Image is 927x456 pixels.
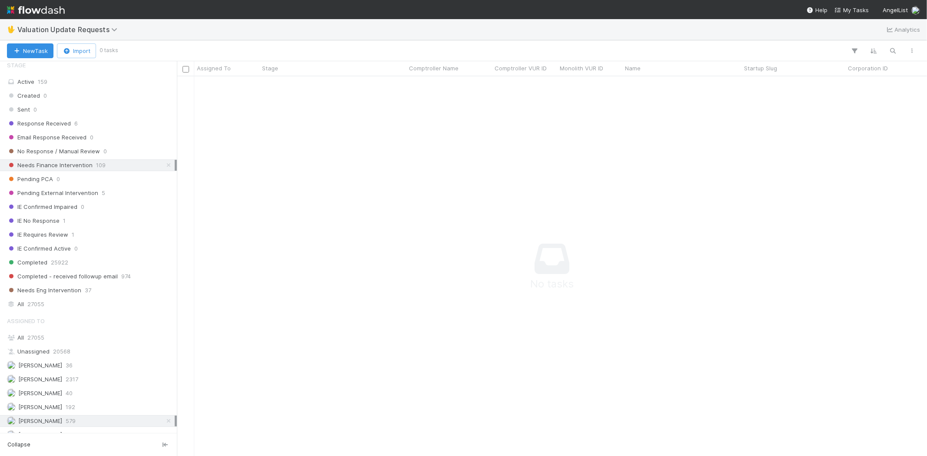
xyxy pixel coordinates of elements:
span: 37 [85,285,91,296]
span: IE Confirmed Active [7,243,71,254]
span: AngelList [883,7,908,13]
span: Collapse [7,441,30,449]
input: Toggle All Rows Selected [183,66,189,73]
div: Active [7,76,175,87]
span: Stage [262,64,278,73]
span: 20568 [53,346,70,357]
span: IE Confirmed Impaired [7,202,77,212]
span: 0 [90,132,93,143]
span: Response Received [7,118,71,129]
small: 0 tasks [100,46,118,54]
span: Pending External Intervention [7,188,98,198]
span: [PERSON_NAME] [18,431,62,438]
span: 0 [74,243,78,254]
span: Startup Slug [744,64,777,73]
span: Corporation ID [848,64,888,73]
button: Import [57,43,96,58]
span: 1 [63,215,66,226]
span: [PERSON_NAME] [18,390,62,397]
span: 0 [81,202,84,212]
span: 40 [66,388,73,399]
span: 159 [38,78,47,85]
span: [PERSON_NAME] [18,417,62,424]
span: 27055 [27,299,44,310]
span: 0 [33,104,37,115]
div: All [7,299,175,310]
span: 1 [72,229,74,240]
span: 6 [74,118,78,129]
div: Help [807,6,827,14]
span: Stage [7,56,26,74]
span: Pending PCA [7,174,53,185]
span: IE No Response [7,215,60,226]
span: Comptroller VUR ID [495,64,547,73]
span: 1 [66,430,68,440]
span: 0 [43,90,47,101]
span: Valuation Update Requests [17,25,122,34]
div: All [7,332,175,343]
span: 2317 [66,374,78,385]
span: Created [7,90,40,101]
span: 25922 [51,257,68,268]
div: Unassigned [7,346,175,357]
span: 27055 [27,334,44,341]
a: Analytics [886,24,920,35]
span: Sent [7,104,30,115]
span: No Response / Manual Review [7,146,100,157]
img: avatar_00bac1b4-31d4-408a-a3b3-edb667efc506.png [7,361,16,370]
span: Name [625,64,641,73]
span: Email Response Received [7,132,86,143]
span: 36 [66,360,73,371]
span: 579 [66,416,76,426]
span: Needs Eng Intervention [7,285,81,296]
a: My Tasks [834,6,869,14]
span: 109 [96,160,106,171]
img: avatar_1a1d5361-16dd-4910-a949-020dcd9f55a3.png [911,6,920,15]
button: NewTask [7,43,53,58]
span: 0 [56,174,60,185]
span: Assigned To [197,64,231,73]
img: avatar_8e0a024e-b700-4f9f-aecf-6f1e79dccd3c.png [7,430,16,439]
img: avatar_d8fc9ee4-bd1b-4062-a2a8-84feb2d97839.png [7,375,16,383]
span: My Tasks [834,7,869,13]
span: 192 [66,402,75,413]
span: Completed - received followup email [7,271,118,282]
span: Completed [7,257,47,268]
span: Comptroller Name [409,64,459,73]
span: Needs Finance Intervention [7,160,93,171]
span: Assigned To [7,312,45,330]
img: avatar_1a1d5361-16dd-4910-a949-020dcd9f55a3.png [7,416,16,425]
span: 974 [121,271,131,282]
span: [PERSON_NAME] [18,403,62,410]
span: [PERSON_NAME] [18,362,62,369]
span: 0 [103,146,107,157]
span: 5 [102,188,105,198]
span: IE Requires Review [7,229,68,240]
img: avatar_e5ec2f5b-afc7-4357-8cf1-2139873d70b1.png [7,389,16,397]
span: [PERSON_NAME] [18,376,62,383]
span: 🖖 [7,26,16,33]
img: avatar_d7f67417-030a-43ce-a3ce-a315a3ccfd08.png [7,403,16,411]
span: Monolith VUR ID [560,64,603,73]
img: logo-inverted-e16ddd16eac7371096b0.svg [7,3,65,17]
